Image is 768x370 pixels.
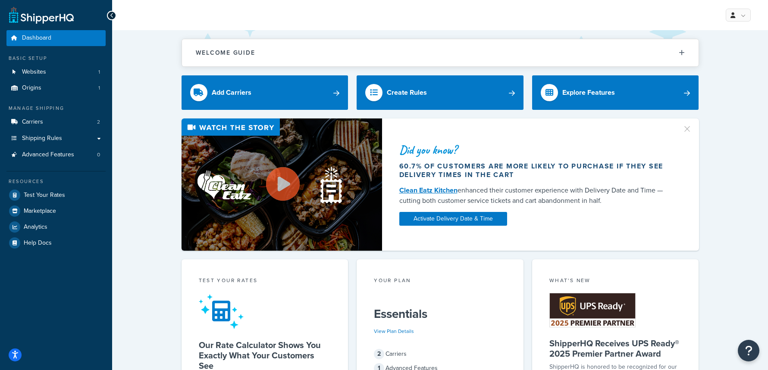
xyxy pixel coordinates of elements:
[97,118,100,126] span: 2
[6,178,106,185] div: Resources
[6,203,106,219] a: Marketplace
[182,118,382,251] img: Video thumbnail
[6,80,106,96] a: Origins1
[6,55,106,62] div: Basic Setup
[199,277,331,286] div: Test your rates
[6,80,106,96] li: Origins
[399,144,672,156] div: Did you know?
[549,338,682,359] h5: ShipperHQ Receives UPS Ready® 2025 Premier Partner Award
[24,224,47,231] span: Analytics
[6,147,106,163] a: Advanced Features0
[22,151,74,159] span: Advanced Features
[98,84,100,92] span: 1
[399,212,507,226] a: Activate Delivery Date & Time
[6,105,106,112] div: Manage Shipping
[6,64,106,80] li: Websites
[22,68,46,76] span: Websites
[196,50,255,56] h2: Welcome Guide
[6,114,106,130] a: Carriers2
[399,185,458,195] a: Clean Eatz Kitchen
[22,84,41,92] span: Origins
[212,87,251,99] div: Add Carriers
[182,75,348,110] a: Add Carriers
[374,307,506,321] h5: Essentials
[374,349,384,359] span: 2
[399,185,672,206] div: enhanced their customer experience with Delivery Date and Time — cutting both customer service ti...
[374,327,414,335] a: View Plan Details
[24,208,56,215] span: Marketplace
[738,340,759,361] button: Open Resource Center
[6,147,106,163] li: Advanced Features
[532,75,699,110] a: Explore Features
[549,277,682,286] div: What's New
[24,239,52,247] span: Help Docs
[98,68,100,76] span: 1
[6,64,106,80] a: Websites1
[357,75,523,110] a: Create Rules
[22,34,51,42] span: Dashboard
[22,135,62,142] span: Shipping Rules
[6,30,106,46] a: Dashboard
[182,39,699,66] button: Welcome Guide
[562,87,615,99] div: Explore Features
[387,87,427,99] div: Create Rules
[97,151,100,159] span: 0
[374,277,506,286] div: Your Plan
[374,348,506,360] div: Carriers
[24,192,65,199] span: Test Your Rates
[6,131,106,146] a: Shipping Rules
[6,235,106,251] a: Help Docs
[22,118,43,126] span: Carriers
[6,114,106,130] li: Carriers
[399,162,672,179] div: 60.7% of customers are more likely to purchase if they see delivery times in the cart
[6,219,106,235] a: Analytics
[6,187,106,203] a: Test Your Rates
